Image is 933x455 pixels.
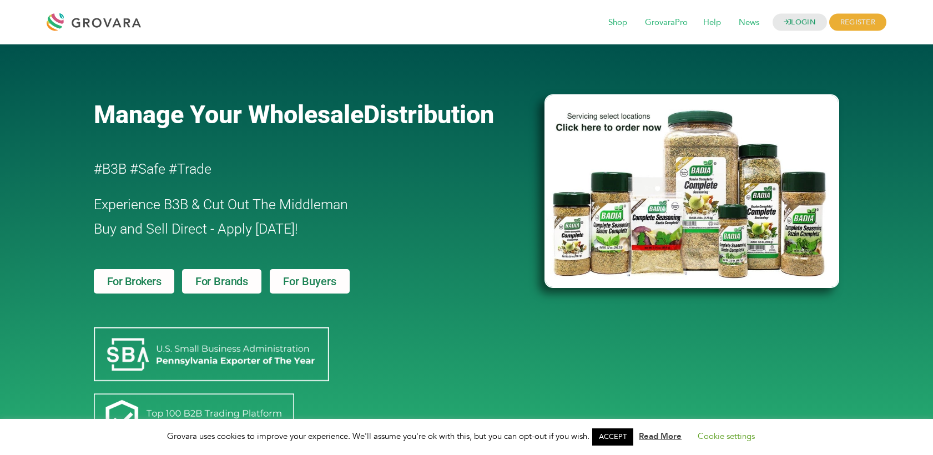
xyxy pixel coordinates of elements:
[592,428,633,446] a: ACCEPT
[195,276,248,287] span: For Brands
[94,157,481,181] h2: #B3B #Safe #Trade
[637,12,695,33] span: GrovaraPro
[698,431,755,442] a: Cookie settings
[94,269,175,294] a: For Brokers
[94,100,527,129] a: Manage Your WholesaleDistribution
[107,276,162,287] span: For Brokers
[364,100,494,129] span: Distribution
[695,12,729,33] span: Help
[637,17,695,29] a: GrovaraPro
[731,12,767,33] span: News
[773,14,827,31] a: LOGIN
[639,431,682,442] a: Read More
[695,17,729,29] a: Help
[94,100,364,129] span: Manage Your Wholesale
[283,276,336,287] span: For Buyers
[601,12,635,33] span: Shop
[94,221,298,237] span: Buy and Sell Direct - Apply [DATE]!
[182,269,261,294] a: For Brands
[731,17,767,29] a: News
[270,269,350,294] a: For Buyers
[601,17,635,29] a: Shop
[94,196,348,213] span: Experience B3B & Cut Out The Middleman
[167,431,766,442] span: Grovara uses cookies to improve your experience. We'll assume you're ok with this, but you can op...
[829,14,886,31] span: REGISTER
